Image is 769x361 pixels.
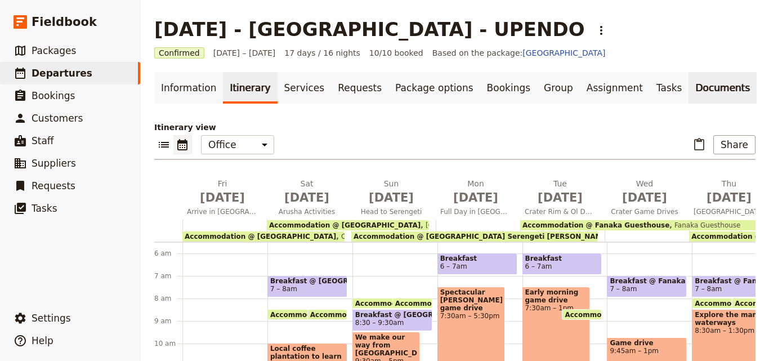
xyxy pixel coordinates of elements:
div: Accommodation @ [GEOGRAPHIC_DATA] [307,309,347,320]
span: Head to Serengeti [351,207,431,216]
span: 7:30am – 1pm [525,304,588,312]
h1: [DATE] - [GEOGRAPHIC_DATA] - UPENDO [154,18,585,41]
div: Breakfast @ [GEOGRAPHIC_DATA]7 – 8am [267,275,347,297]
button: Fri [DATE]Arrive in [GEOGRAPHIC_DATA] [182,178,267,220]
a: Services [278,72,332,104]
span: Breakfast [525,255,600,262]
h2: Thu [694,178,764,206]
span: Fanaka Guesthouse [669,221,740,229]
span: Settings [32,313,71,324]
div: Accommodation @ [GEOGRAPHIC_DATA]Outpost Lodge [182,231,345,242]
button: Mon [DATE]Full Day in [GEOGRAPHIC_DATA] [436,178,520,220]
a: [GEOGRAPHIC_DATA] [522,48,605,57]
div: Breakfast6 – 7am [437,253,517,275]
a: Tasks [650,72,689,104]
button: Paste itinerary item [690,135,709,154]
button: List view [154,135,173,154]
span: 7 – 8am [270,285,297,293]
span: [DATE] [525,189,596,206]
span: Help [32,335,53,346]
span: Breakfast @ Fanaka Guesthouse [695,277,769,285]
h2: Sat [271,178,342,206]
span: 6 – 7am [525,262,552,270]
span: Accommodation @ [GEOGRAPHIC_DATA] [270,311,427,318]
span: [DATE] [694,189,764,206]
span: [DATE] – [DATE] [213,47,276,59]
span: Breakfast @ [GEOGRAPHIC_DATA] [355,311,430,319]
a: Assignment [580,72,650,104]
h2: Fri [187,178,258,206]
span: Breakfast [440,255,515,262]
span: Tasks [32,203,57,214]
div: Accommodation @ [GEOGRAPHIC_DATA] Serengeti [PERSON_NAME] Camp-Upgrade option from dome tents [392,298,432,309]
div: 7 am [154,271,182,280]
div: Accommodation @ Fanaka GuesthouseFanaka Guesthouse [520,220,767,230]
span: Breakfast @ [GEOGRAPHIC_DATA] [270,277,345,285]
span: Crater Game Drives [605,207,685,216]
div: Accommodation @ Fanaka Guesthouse [692,298,760,309]
span: Spectacular [PERSON_NAME] game drive [440,288,503,312]
button: Tue [DATE]Crater Rim & Ol Duvai [520,178,605,220]
div: Accommodation @ [GEOGRAPHIC_DATA] [352,298,421,309]
span: Customers [32,113,83,124]
button: Sun [DATE]Head to Serengeti [351,178,436,220]
button: Sat [DATE]Arusha Activities [267,178,351,220]
div: Accommodation @ [GEOGRAPHIC_DATA] [267,309,336,320]
span: Arrive in [GEOGRAPHIC_DATA] [182,207,262,216]
span: [DATE] [609,189,680,206]
span: We make our way from [GEOGRAPHIC_DATA] [355,333,418,357]
span: [DATE] [271,189,342,206]
span: Accommodation @ Fanaka Guesthouse [565,311,717,318]
span: [DATE] [187,189,258,206]
div: Breakfast @ [GEOGRAPHIC_DATA]8:30 – 9:30am [352,309,432,331]
span: Accommodation @ [GEOGRAPHIC_DATA] [269,221,421,229]
a: Documents [688,72,757,104]
button: Calendar view [173,135,192,154]
span: 8:30am – 1:30pm [695,327,769,335]
span: Accommodation @ Fanaka Guesthouse [522,221,669,229]
span: Crater Rim & Ol Duvai [520,207,600,216]
a: Itinerary [223,72,277,104]
button: Share [713,135,755,154]
span: Breakfast @ Fanaka Guesthouse [610,277,684,285]
span: Early morning game drive [525,288,588,304]
a: Requests [331,72,388,104]
span: Accommodation @ [GEOGRAPHIC_DATA] [185,233,336,240]
span: Packages [32,45,76,56]
span: 10/10 booked [369,47,423,59]
span: Full Day in [GEOGRAPHIC_DATA] [436,207,516,216]
div: Breakfast6 – 7am [522,253,602,275]
div: 9 am [154,317,182,326]
span: 7 – 8am [610,285,637,293]
span: 7:30am – 5:30pm [440,312,503,320]
div: Accommodation @ Fanaka Guesthouse [562,309,602,320]
span: 9:45am – 1pm [610,347,684,355]
span: Accommodation @ [GEOGRAPHIC_DATA] Serengeti [PERSON_NAME] Camp-Upgrade option from dome tents [354,233,762,240]
span: 17 days / 16 nights [284,47,360,59]
div: Accommodation @ [GEOGRAPHIC_DATA][GEOGRAPHIC_DATA] [267,220,429,230]
a: Group [537,72,580,104]
span: 7 – 8am [695,285,722,293]
span: Accommodation @ [GEOGRAPHIC_DATA] [310,311,467,318]
div: 10 am [154,339,182,348]
span: Departures [32,68,92,79]
a: Bookings [480,72,537,104]
span: [GEOGRAPHIC_DATA] [689,207,769,216]
h2: Sun [356,178,427,206]
span: Game drive [610,339,684,347]
span: Bookings [32,90,75,101]
span: Confirmed [154,47,204,59]
button: Actions [592,21,611,40]
h2: Tue [525,178,596,206]
span: Requests [32,180,75,191]
h2: Mon [440,178,511,206]
a: Package options [388,72,480,104]
span: Suppliers [32,158,76,169]
h2: Wed [609,178,680,206]
span: Arusha Activities [267,207,347,216]
div: 6 am [154,249,182,258]
span: 6 – 7am [440,262,467,270]
span: Staff [32,135,54,146]
span: Based on the package: [432,47,606,59]
button: Wed [DATE]Crater Game Drives [605,178,689,220]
